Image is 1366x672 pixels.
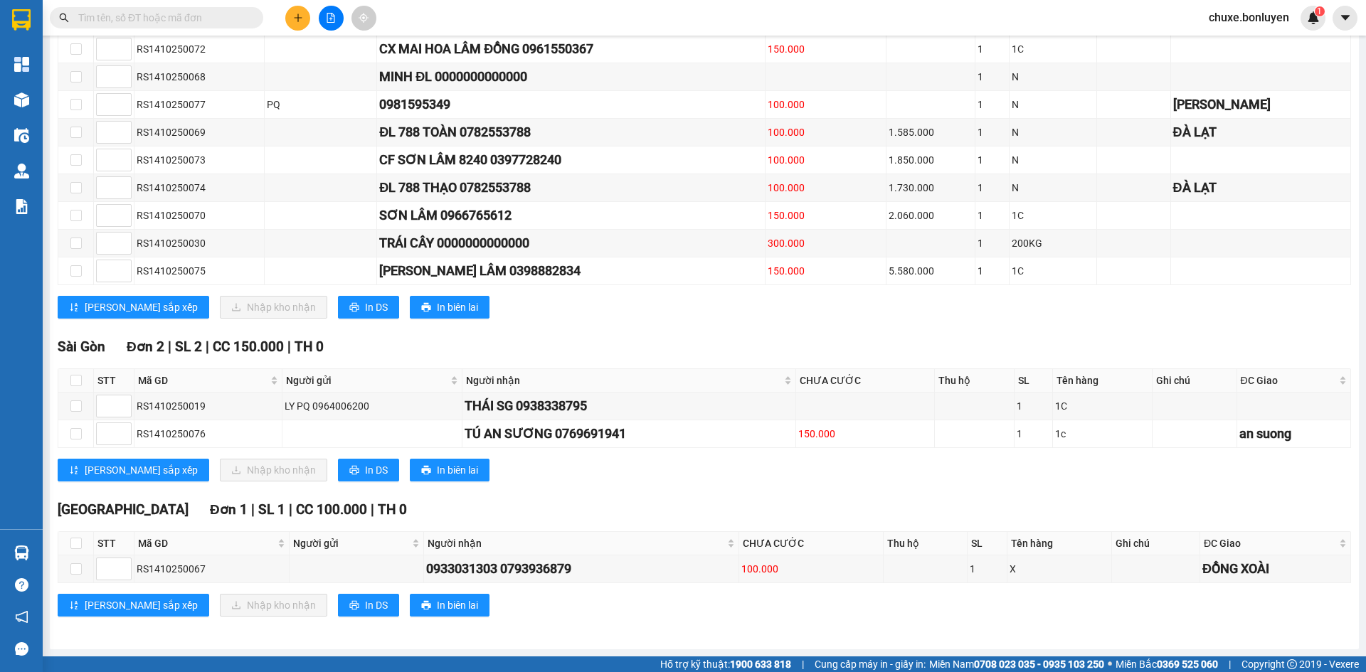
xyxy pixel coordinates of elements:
[319,6,344,31] button: file-add
[978,97,1007,112] div: 1
[465,396,793,416] div: THÁI SG 0938338795
[220,594,327,617] button: downloadNhập kho nhận
[168,338,171,355] span: |
[1317,6,1322,16] span: 1
[1053,369,1153,393] th: Tên hàng
[15,578,28,592] span: question-circle
[410,296,489,319] button: printerIn biên lai
[889,152,973,168] div: 1.850.000
[768,97,884,112] div: 100.000
[978,235,1007,251] div: 1
[1202,559,1348,579] div: ĐỒNG XOÀI
[338,459,399,481] button: printerIn DS
[58,459,209,481] button: sort-ascending[PERSON_NAME] sắp xếp
[137,41,262,57] div: RS1410250072
[730,658,791,670] strong: 1900 633 818
[286,373,448,388] span: Người gửi
[69,465,79,476] span: sort-ascending
[978,180,1007,196] div: 1
[802,656,804,672] span: |
[371,501,374,518] span: |
[338,296,399,319] button: printerIn DS
[210,501,248,518] span: Đơn 1
[1012,124,1094,140] div: N
[1173,122,1348,142] div: ĐÀ LẠT
[127,338,164,355] span: Đơn 2
[14,57,29,72] img: dashboard-icon
[134,257,265,285] td: RS1410250075
[85,597,198,613] span: [PERSON_NAME] sắp xếp
[85,462,198,478] span: [PERSON_NAME] sắp xếp
[15,610,28,624] span: notification
[768,41,884,57] div: 150.000
[137,97,262,112] div: RS1410250077
[970,561,1005,577] div: 1
[59,13,69,23] span: search
[137,180,262,196] div: RS1410250074
[14,92,29,107] img: warehouse-icon
[285,398,460,414] div: LY PQ 0964006200
[267,97,374,112] div: PQ
[978,124,1007,140] div: 1
[1116,656,1218,672] span: Miền Bắc
[137,69,262,85] div: RS1410250068
[14,164,29,178] img: warehouse-icon
[815,656,926,672] span: Cung cấp máy in - giấy in:
[1108,661,1112,667] span: ⚪️
[94,369,134,393] th: STT
[1017,426,1050,442] div: 1
[134,555,290,583] td: RS1410250067
[349,465,359,476] span: printer
[978,263,1007,279] div: 1
[137,263,262,279] div: RS1410250075
[138,373,268,388] span: Mã GD
[1012,263,1094,279] div: 1C
[134,119,265,146] td: RS1410250069
[379,178,762,198] div: ĐL 788 THẠO 0782553788
[379,150,762,170] div: CF SƠN LÂM 8240 0397728240
[14,199,29,214] img: solution-icon
[1012,208,1094,223] div: 1C
[134,202,265,230] td: RS1410250070
[1315,6,1325,16] sup: 1
[289,501,292,518] span: |
[1012,41,1094,57] div: 1C
[889,208,973,223] div: 2.060.000
[935,369,1015,393] th: Thu hộ
[889,263,973,279] div: 5.580.000
[768,263,884,279] div: 150.000
[78,10,246,26] input: Tìm tên, số ĐT hoặc mã đơn
[379,95,762,114] div: 0981595349
[137,152,262,168] div: RS1410250073
[379,39,762,59] div: CX MAI HOA LÂM ĐỒNG 0961550367
[365,299,388,315] span: In DS
[137,426,280,442] div: RS1410250076
[421,465,431,476] span: printer
[798,426,931,442] div: 150.000
[85,299,198,315] span: [PERSON_NAME] sắp xếp
[1307,11,1320,24] img: icon-new-feature
[365,597,388,613] span: In DS
[175,338,202,355] span: SL 2
[1012,69,1094,85] div: N
[69,600,79,612] span: sort-ascending
[437,299,478,315] span: In biên lai
[15,642,28,656] span: message
[134,63,265,91] td: RS1410250068
[978,41,1007,57] div: 1
[768,235,884,251] div: 300.000
[137,561,287,577] div: RS1410250067
[379,67,762,87] div: MINH ĐL 0000000000000
[1012,152,1094,168] div: N
[466,373,781,388] span: Người nhận
[58,338,105,355] span: Sài Gòn
[220,296,327,319] button: downloadNhập kho nhận
[796,369,934,393] th: CHƯA CƯỚC
[929,656,1104,672] span: Miền Nam
[258,501,285,518] span: SL 1
[58,296,209,319] button: sort-ascending[PERSON_NAME] sắp xếp
[1287,659,1297,669] span: copyright
[741,561,881,577] div: 100.000
[137,235,262,251] div: RS1410250030
[410,459,489,481] button: printerIn biên lai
